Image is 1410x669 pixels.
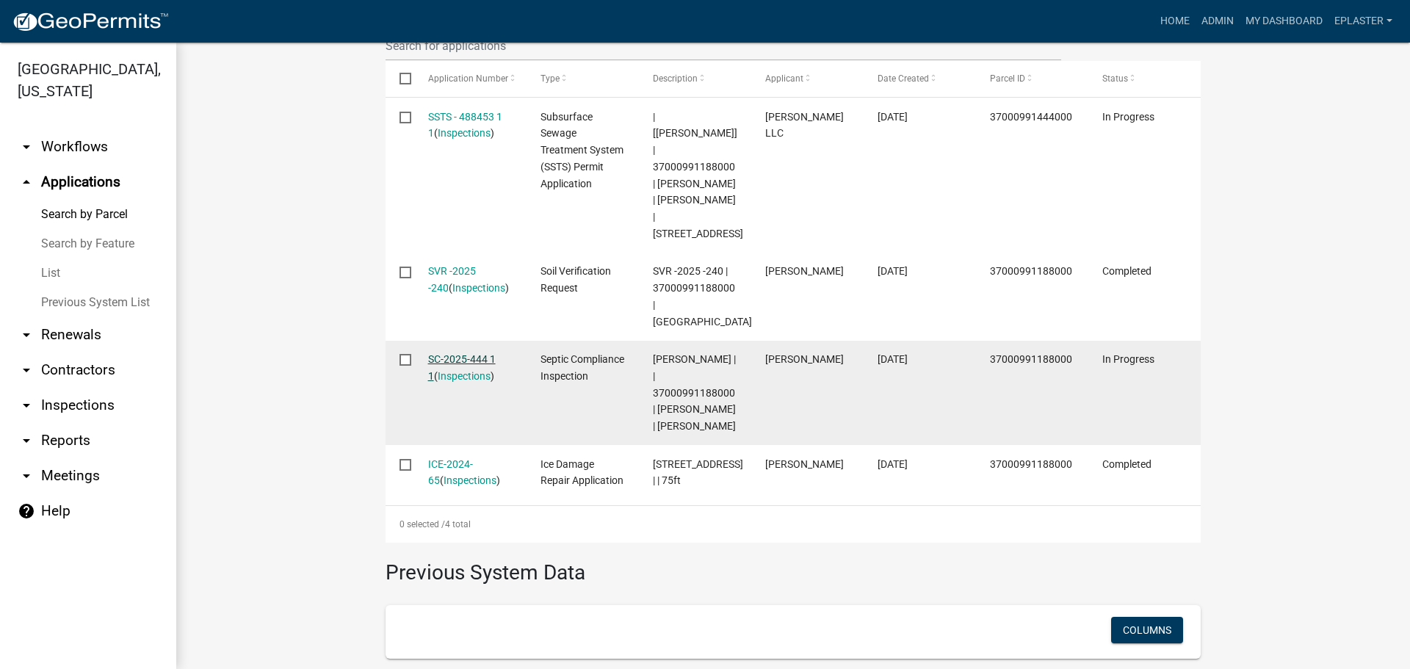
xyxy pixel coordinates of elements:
[765,353,844,365] span: Philip Stoll
[1102,265,1151,277] span: Completed
[878,265,908,277] span: 08/01/2025
[653,353,736,432] span: Emma Swenson | | 37000991188000 | TORREY L HOVLAND | ANDREA N HOVLAND
[864,61,976,96] datatable-header-cell: Date Created
[18,467,35,485] i: arrow_drop_down
[1088,61,1201,96] datatable-header-cell: Status
[386,31,1061,61] input: Search for applications
[765,458,844,470] span: Torrey Hovland
[878,353,908,365] span: 07/17/2025
[653,458,743,487] span: 24864 TRI LAKES DR PELICAN RAPIDS, MN 56572 | | 75ft
[976,61,1088,96] datatable-header-cell: Parcel ID
[399,519,445,529] span: 0 selected /
[428,265,476,294] a: SVR -2025 -240
[428,456,513,490] div: ( )
[540,353,624,382] span: Septic Compliance Inspection
[540,265,611,294] span: Soil Verification Request
[540,111,623,189] span: Subsurface Sewage Treatment System (SSTS) Permit Application
[990,73,1025,84] span: Parcel ID
[1102,73,1128,84] span: Status
[765,265,844,277] span: cory budke
[1328,7,1398,35] a: eplaster
[1111,617,1183,643] button: Columns
[1196,7,1240,35] a: Admin
[751,61,864,96] datatable-header-cell: Applicant
[386,543,1201,588] h3: Previous System Data
[639,61,751,96] datatable-header-cell: Description
[878,73,929,84] span: Date Created
[540,73,560,84] span: Type
[452,282,505,294] a: Inspections
[18,326,35,344] i: arrow_drop_down
[653,111,743,239] span: | [Elizabeth Plaster] | 37000991188000 | TORREY L HOVLAND | ANDREA N HOVLAND | 24864 TRI LAKES DR
[438,370,491,382] a: Inspections
[653,73,698,84] span: Description
[386,61,413,96] datatable-header-cell: Select
[990,458,1072,470] span: 37000991188000
[765,111,844,140] span: Roisum LLC
[653,265,752,327] span: SVR -2025 -240 | 37000991188000 | 24864 TRI LAKES DR
[428,263,513,297] div: ( )
[444,474,496,486] a: Inspections
[1154,7,1196,35] a: Home
[1102,353,1154,365] span: In Progress
[1240,7,1328,35] a: My Dashboard
[1102,458,1151,470] span: Completed
[18,397,35,414] i: arrow_drop_down
[428,353,496,382] a: SC-2025-444 1 1
[18,502,35,520] i: help
[18,432,35,449] i: arrow_drop_down
[428,109,513,142] div: ( )
[878,458,908,470] span: 05/06/2024
[386,506,1201,543] div: 4 total
[1102,111,1154,123] span: In Progress
[413,61,526,96] datatable-header-cell: Application Number
[428,111,502,140] a: SSTS - 488453 1 1
[428,73,508,84] span: Application Number
[428,351,513,385] div: ( )
[18,138,35,156] i: arrow_drop_down
[990,111,1072,123] span: 37000991444000
[438,127,491,139] a: Inspections
[540,458,623,487] span: Ice Damage Repair Application
[765,73,803,84] span: Applicant
[526,61,638,96] datatable-header-cell: Type
[18,173,35,191] i: arrow_drop_up
[18,361,35,379] i: arrow_drop_down
[428,458,473,487] a: ICE-2024-65
[990,265,1072,277] span: 37000991188000
[878,111,908,123] span: 10/06/2025
[990,353,1072,365] span: 37000991188000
